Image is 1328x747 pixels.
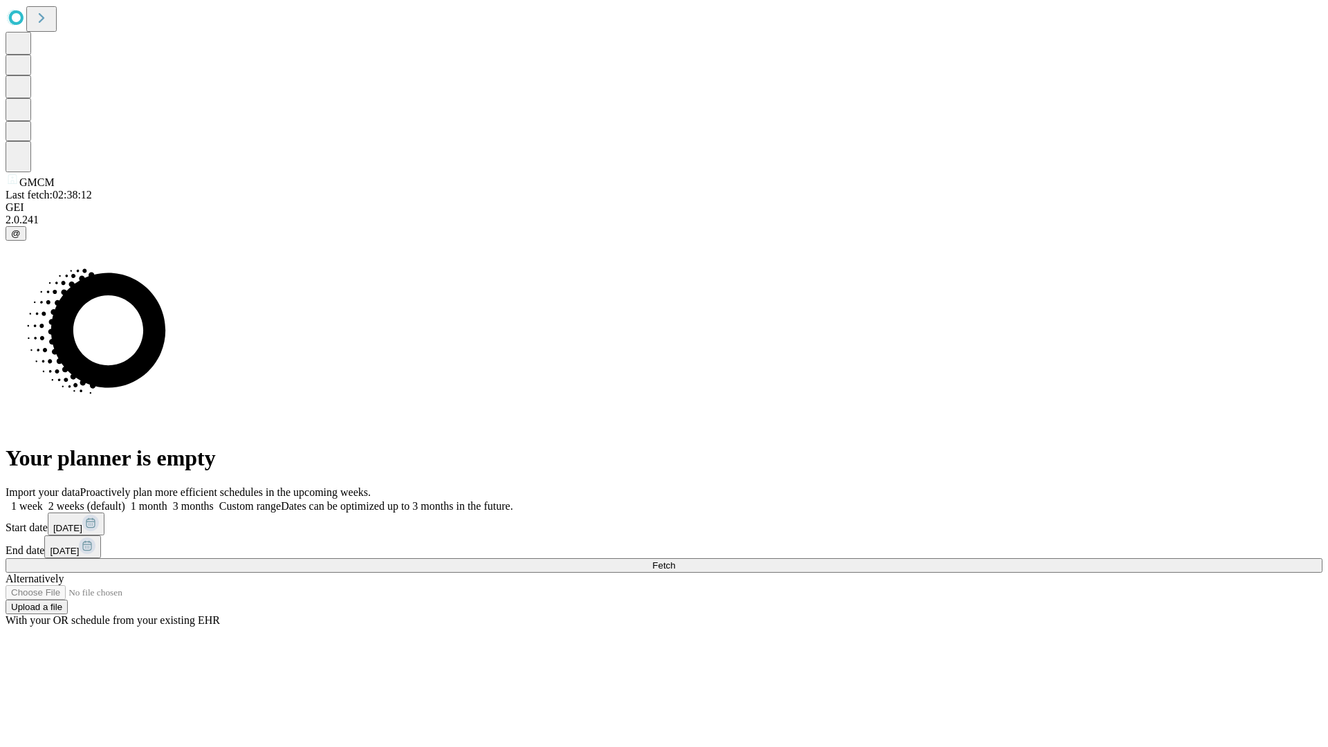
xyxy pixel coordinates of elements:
[44,535,101,558] button: [DATE]
[50,546,79,556] span: [DATE]
[6,486,80,498] span: Import your data
[6,535,1322,558] div: End date
[6,201,1322,214] div: GEI
[6,226,26,241] button: @
[652,560,675,571] span: Fetch
[19,176,55,188] span: GMCM
[6,558,1322,573] button: Fetch
[6,573,64,584] span: Alternatively
[6,189,92,201] span: Last fetch: 02:38:12
[173,500,214,512] span: 3 months
[6,600,68,614] button: Upload a file
[53,523,82,533] span: [DATE]
[6,513,1322,535] div: Start date
[80,486,371,498] span: Proactively plan more efficient schedules in the upcoming weeks.
[131,500,167,512] span: 1 month
[6,614,220,626] span: With your OR schedule from your existing EHR
[11,500,43,512] span: 1 week
[281,500,513,512] span: Dates can be optimized up to 3 months in the future.
[48,513,104,535] button: [DATE]
[11,228,21,239] span: @
[6,214,1322,226] div: 2.0.241
[219,500,281,512] span: Custom range
[6,445,1322,471] h1: Your planner is empty
[48,500,125,512] span: 2 weeks (default)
